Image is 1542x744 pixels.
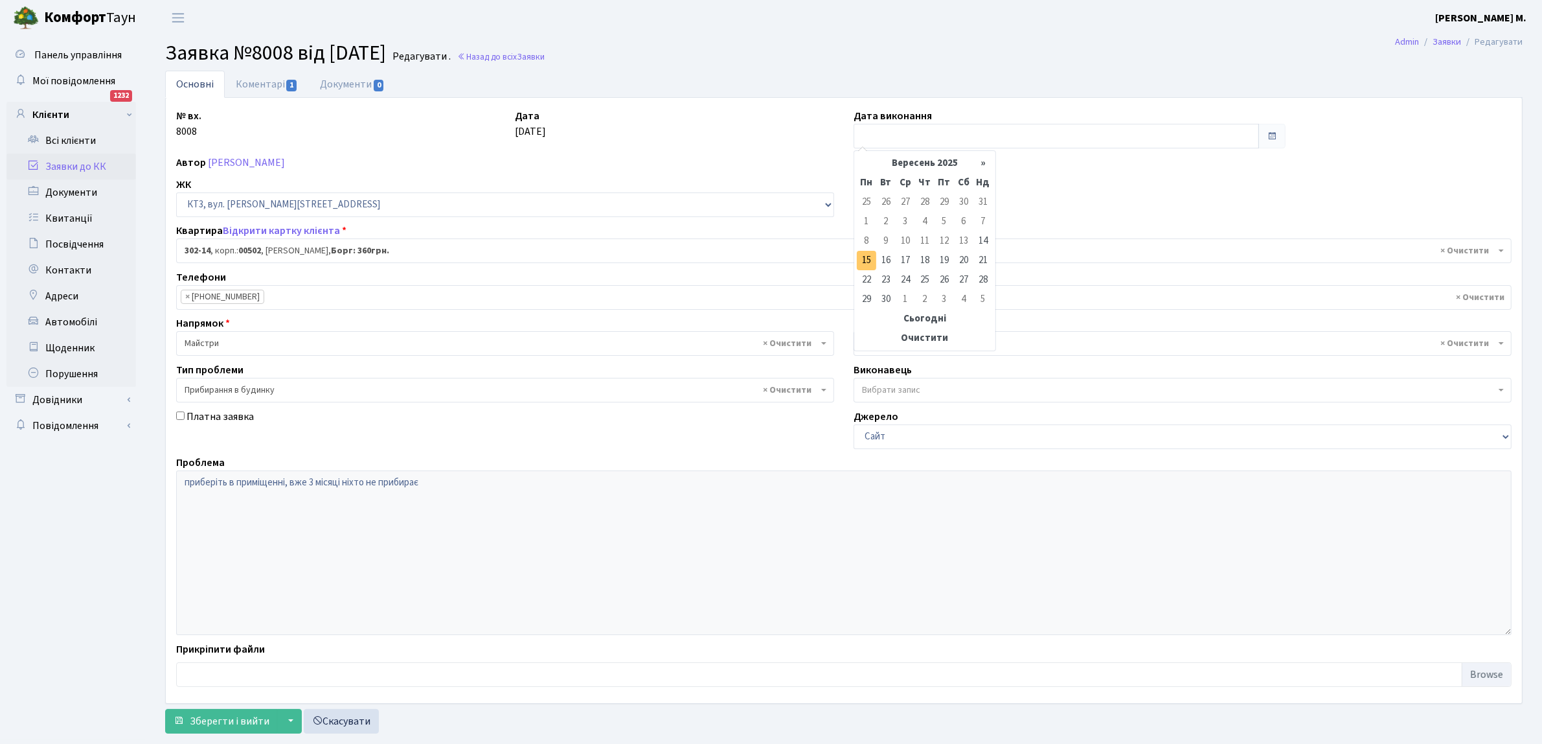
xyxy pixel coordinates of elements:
[954,212,973,231] td: 6
[390,51,451,63] small: Редагувати .
[176,270,226,285] label: Телефони
[857,212,876,231] td: 1
[208,156,285,170] a: [PERSON_NAME]
[176,455,225,471] label: Проблема
[896,251,915,270] td: 17
[763,384,811,397] span: Видалити всі елементи
[854,409,898,424] label: Джерело
[954,173,973,192] th: Сб
[6,42,136,68] a: Панель управління
[935,212,954,231] td: 5
[876,270,896,290] td: 23
[857,173,876,192] th: Пн
[1461,35,1523,49] li: Редагувати
[185,337,818,350] span: Майстри
[166,108,505,148] div: 8008
[13,5,39,31] img: logo.png
[935,270,954,290] td: 26
[915,270,935,290] td: 25
[176,471,1512,635] textarea: приберіть в приміщенні, вже 3 місяці ніхто не прибирає
[190,714,269,728] span: Зберегти і вийти
[6,154,136,180] a: Заявки до КК
[515,108,539,124] label: Дата
[896,212,915,231] td: 3
[854,362,912,378] label: Виконавець
[176,238,1512,263] span: <b>302-14</b>, корп.: <b>00502</b>, Кравчук Андрій Федорович, <b>Борг: 360грн.</b>
[1456,291,1504,304] span: Видалити всі елементи
[935,192,954,212] td: 29
[223,224,340,238] a: Відкрити картку клієнта
[876,173,896,192] th: Вт
[973,270,993,290] td: 28
[896,173,915,192] th: Ср
[973,173,993,192] th: Нд
[6,257,136,283] a: Контакти
[176,177,191,192] label: ЖК
[862,384,920,397] span: Вибрати запис
[176,155,206,170] label: Автор
[6,283,136,309] a: Адреси
[915,231,935,251] td: 11
[1435,11,1526,25] b: [PERSON_NAME] М.
[1435,10,1526,26] a: [PERSON_NAME] М.
[32,74,115,88] span: Мої повідомлення
[176,331,834,356] span: Майстри
[763,337,811,350] span: Видалити всі елементи
[176,362,244,378] label: Тип проблеми
[896,192,915,212] td: 27
[854,108,932,124] label: Дата виконання
[286,80,297,91] span: 1
[857,270,876,290] td: 22
[896,270,915,290] td: 24
[915,192,935,212] td: 28
[857,251,876,270] td: 15
[185,244,210,257] b: 302-14
[6,335,136,361] a: Щоденник
[309,71,396,98] a: Документи
[935,173,954,192] th: Пт
[915,173,935,192] th: Чт
[1395,35,1419,49] a: Admin
[857,309,993,329] th: Сьогодні
[973,290,993,309] td: 5
[6,387,136,413] a: Довідники
[225,71,309,98] a: Коментарі
[1440,337,1489,350] span: Видалити всі елементи
[854,331,1512,356] span: Шурубалко В.И.
[876,251,896,270] td: 16
[185,244,1495,257] span: <b>302-14</b>, корп.: <b>00502</b>, Кравчук Андрій Федорович, <b>Борг: 360грн.</b>
[238,244,261,257] b: 00502
[935,231,954,251] td: 12
[876,290,896,309] td: 30
[517,51,545,63] span: Заявки
[185,384,818,397] span: Прибирання в будинку
[162,7,194,29] button: Переключити навігацію
[6,231,136,257] a: Посвідчення
[176,316,230,331] label: Напрямок
[181,290,264,304] li: (098) 694-84-04
[6,68,136,94] a: Мої повідомлення1232
[374,80,384,91] span: 0
[6,309,136,335] a: Автомобілі
[973,231,993,251] td: 14
[876,231,896,251] td: 9
[176,378,834,402] span: Прибирання в будинку
[165,709,278,734] button: Зберегти і вийти
[187,409,254,424] label: Платна заявка
[876,154,973,173] th: Вересень 2025
[915,251,935,270] td: 18
[954,231,973,251] td: 13
[6,205,136,231] a: Квитанції
[6,180,136,205] a: Документи
[876,212,896,231] td: 2
[876,192,896,212] td: 26
[915,290,935,309] td: 2
[6,413,136,439] a: Повідомлення
[176,223,346,238] label: Квартира
[185,290,190,303] span: ×
[1376,29,1542,56] nav: breadcrumb
[857,290,876,309] td: 29
[935,251,954,270] td: 19
[862,337,1495,350] span: Шурубалко В.И.
[6,361,136,387] a: Порушення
